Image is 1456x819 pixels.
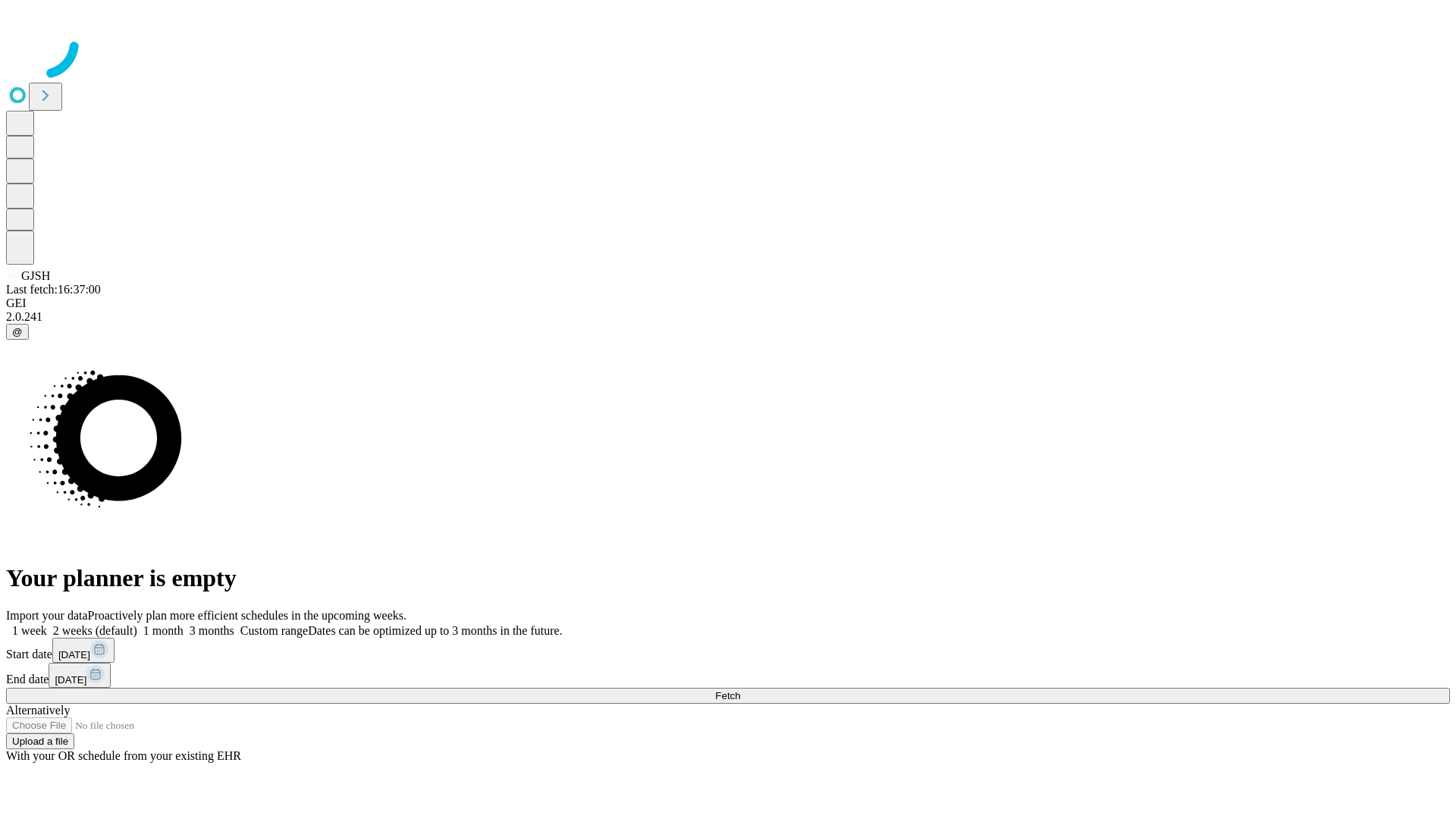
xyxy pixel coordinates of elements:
[308,624,562,637] span: Dates can be optimized up to 3 months in the future.
[6,688,1450,704] button: Fetch
[55,674,86,686] span: [DATE]
[190,624,234,637] span: 3 months
[6,283,101,296] span: Last fetch: 16:37:00
[88,609,406,622] span: Proactively plan more efficient schedules in the upcoming weeks.
[12,624,47,637] span: 1 week
[6,609,88,622] span: Import your data
[6,663,1450,688] div: End date
[49,663,111,688] button: [DATE]
[143,624,184,637] span: 1 month
[6,564,1450,592] h1: Your planner is empty
[6,638,1450,663] div: Start date
[6,749,241,762] span: With your OR schedule from your existing EHR
[6,733,74,749] button: Upload a file
[58,649,90,661] span: [DATE]
[21,269,50,282] span: GJSH
[240,624,308,637] span: Custom range
[715,690,740,701] span: Fetch
[53,624,137,637] span: 2 weeks (default)
[12,326,23,337] span: @
[6,324,29,340] button: @
[6,310,1450,324] div: 2.0.241
[6,297,1450,310] div: GEI
[6,704,70,717] span: Alternatively
[52,638,115,663] button: [DATE]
